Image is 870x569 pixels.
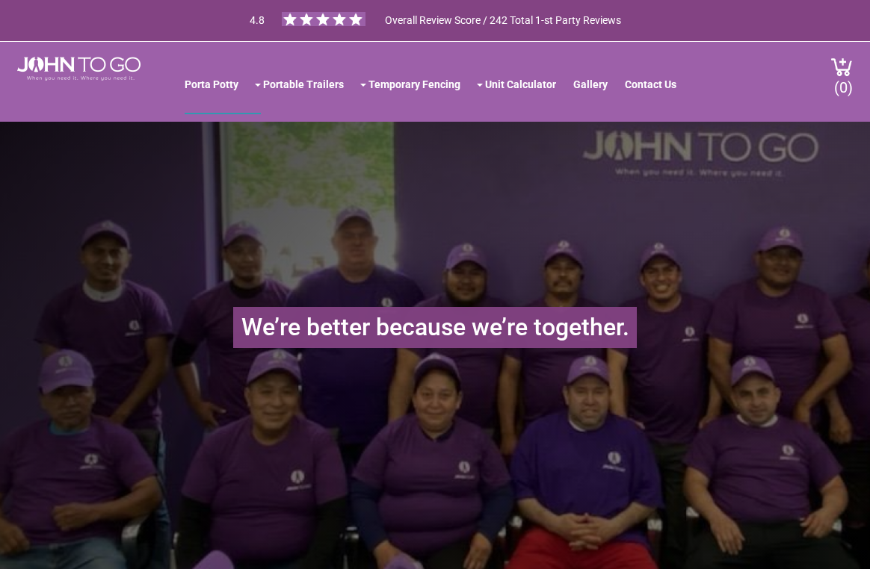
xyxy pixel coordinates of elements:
a: Gallery [573,55,623,113]
span: 4.8 [250,14,265,26]
a: Contact Us [625,55,691,113]
span: (0) [833,66,853,96]
a: Porta Potty [185,55,253,113]
span: Overall Review Score / 242 Total 1-st Party Reviews [385,14,621,56]
a: Unit Calculator [485,55,571,113]
h1: We’re better because we’re together. [233,307,637,348]
img: cart a [830,57,853,77]
a: Temporary Fencing [368,55,475,113]
button: Live Chat [810,509,870,569]
img: JOHN to go [17,57,141,81]
a: Portable Trailers [263,55,359,113]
